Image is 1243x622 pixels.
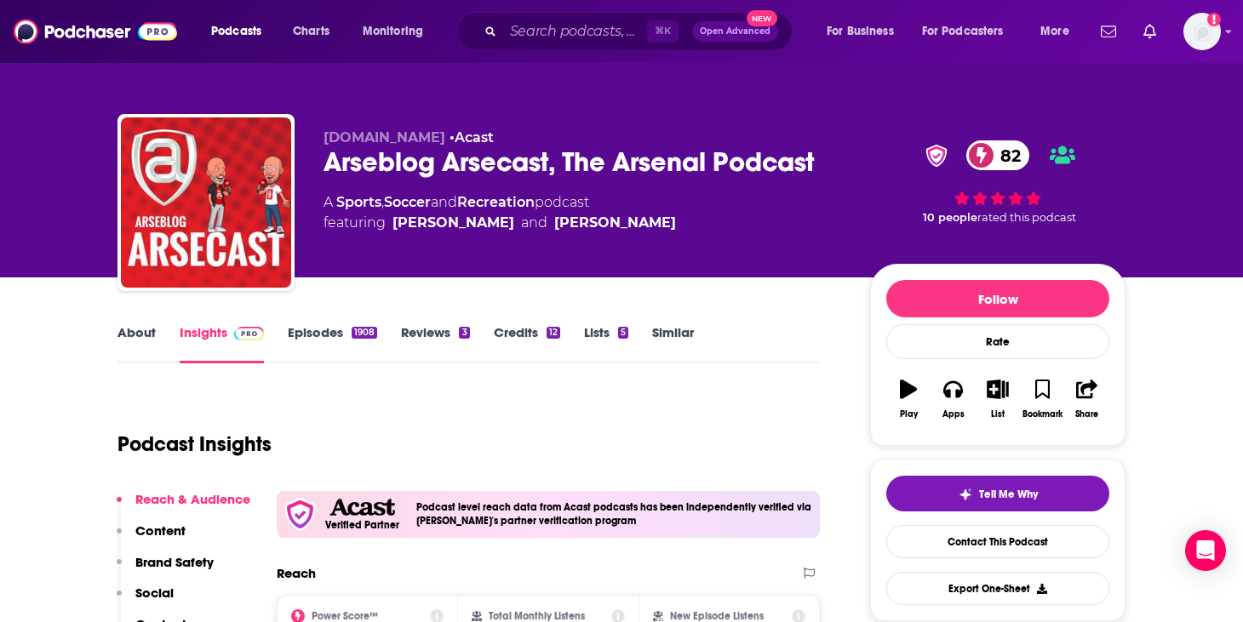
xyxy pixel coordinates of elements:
[900,409,918,419] div: Play
[647,20,679,43] span: ⌘ K
[14,15,177,48] img: Podchaser - Follow, Share and Rate Podcasts
[1040,20,1069,43] span: More
[547,327,560,339] div: 12
[117,522,186,554] button: Content
[135,585,174,601] p: Social
[211,20,261,43] span: Podcasts
[277,565,316,581] h2: Reach
[450,129,494,146] span: •
[489,610,585,622] h2: Total Monthly Listens
[966,140,1029,170] a: 82
[135,522,186,539] p: Content
[392,213,514,233] div: [PERSON_NAME]
[293,20,329,43] span: Charts
[991,409,1005,419] div: List
[117,585,174,616] button: Social
[121,117,291,288] img: Arseblog Arsecast, The Arsenal Podcast
[117,491,250,522] button: Reach & Audience
[135,491,250,507] p: Reach & Audience
[554,213,676,233] div: [PERSON_NAME]
[117,431,272,457] h1: Podcast Insights
[923,211,977,224] span: 10 people
[815,18,915,45] button: open menu
[457,194,535,210] a: Recreation
[942,409,965,419] div: Apps
[199,18,284,45] button: open menu
[886,324,1109,359] div: Rate
[352,327,377,339] div: 1908
[351,18,445,45] button: open menu
[325,520,399,530] h5: Verified Partner
[284,498,317,531] img: verfied icon
[1183,13,1221,50] img: User Profile
[1185,530,1226,571] div: Open Intercom Messenger
[886,572,1109,605] button: Export One-Sheet
[180,324,264,363] a: InsightsPodchaser Pro
[329,499,394,516] img: Acast
[977,211,1076,224] span: rated this podcast
[1183,13,1221,50] button: Show profile menu
[324,129,445,146] span: [DOMAIN_NAME]
[979,488,1038,501] span: Tell Me Why
[886,525,1109,558] a: Contact This Podcast
[1020,368,1064,430] button: Bookmark
[747,10,777,26] span: New
[692,21,778,42] button: Open AdvancedNew
[886,476,1109,511] button: tell me why sparkleTell Me Why
[652,324,694,363] a: Similar
[234,327,264,340] img: Podchaser Pro
[324,213,676,233] span: featuring
[336,194,381,210] a: Sports
[135,554,214,570] p: Brand Safety
[312,610,378,622] h2: Power Score™
[976,368,1020,430] button: List
[117,554,214,585] button: Brand Safety
[384,194,431,210] a: Soccer
[670,610,764,622] h2: New Episode Listens
[117,324,156,363] a: About
[503,18,647,45] input: Search podcasts, credits, & more...
[584,324,628,363] a: Lists5
[931,368,975,430] button: Apps
[1022,409,1063,419] div: Bookmark
[381,194,384,210] span: ,
[886,280,1109,317] button: Follow
[1094,17,1123,46] a: Show notifications dropdown
[1065,368,1109,430] button: Share
[618,327,628,339] div: 5
[911,18,1028,45] button: open menu
[886,368,931,430] button: Play
[288,324,377,363] a: Episodes1908
[959,488,972,501] img: tell me why sparkle
[1137,17,1163,46] a: Show notifications dropdown
[282,18,340,45] a: Charts
[920,145,953,167] img: verified Badge
[473,12,809,51] div: Search podcasts, credits, & more...
[494,324,560,363] a: Credits12
[1028,18,1091,45] button: open menu
[827,20,894,43] span: For Business
[983,140,1029,170] span: 82
[870,129,1126,235] div: verified Badge82 10 peoplerated this podcast
[1183,13,1221,50] span: Logged in as KeianaGreenePage
[324,192,676,233] div: A podcast
[416,501,813,527] h4: Podcast level reach data from Acast podcasts has been independently verified via [PERSON_NAME]'s ...
[363,20,423,43] span: Monitoring
[521,213,547,233] span: and
[455,129,494,146] a: Acast
[1207,13,1221,26] svg: Add a profile image
[922,20,1004,43] span: For Podcasters
[459,327,469,339] div: 3
[431,194,457,210] span: and
[700,27,770,36] span: Open Advanced
[401,324,469,363] a: Reviews3
[1075,409,1098,419] div: Share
